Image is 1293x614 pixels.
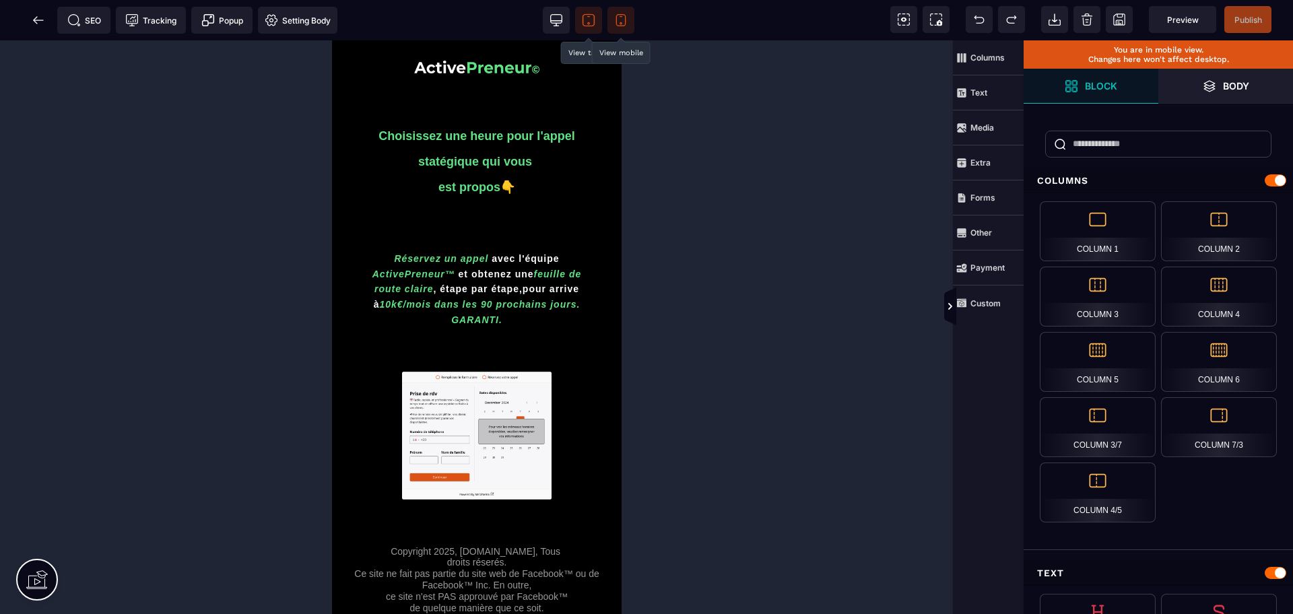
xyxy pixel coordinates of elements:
span: Save [1106,6,1133,33]
span: Tracking [125,13,176,27]
div: Column 3/7 [1040,397,1156,457]
span: Back [25,7,52,34]
div: Column 4 [1161,267,1277,327]
i: Réservez un appel [62,213,156,224]
strong: Media [970,123,994,133]
span: Preview [1149,6,1216,33]
i: 10k€/mois dans les 90 prochains jours. GARANTI. [47,259,251,285]
strong: Body [1223,81,1249,91]
span: Columns [953,40,1024,75]
h1: Choisissez une heure pour l'appel statégique qui vous est propos👇 [35,76,255,167]
strong: Text [970,88,987,98]
div: Column 4/5 [1040,463,1156,522]
span: Payment [953,250,1024,285]
img: 091eb862e7369d21147d9e840c54eb6c_7b87ecaa6c95394209cf9458865daa2d_ActivePreneur%C2%A9.png [82,20,207,33]
span: SEO [67,13,101,27]
div: Column 7/3 [1161,397,1277,457]
span: View tablet [575,7,602,34]
div: Column 6 [1161,332,1277,392]
strong: Columns [970,53,1005,63]
strong: Custom [970,298,1001,308]
span: Setting Body [265,13,331,27]
strong: Other [970,228,992,238]
span: Extra [953,145,1024,180]
span: Open Import Webpage [1041,6,1068,33]
span: Forms [953,180,1024,215]
span: Publish [1234,15,1262,25]
span: Screenshot [923,6,950,33]
span: Other [953,215,1024,250]
div: Column 1 [1040,201,1156,261]
span: View components [890,6,917,33]
span: Undo [966,6,993,33]
strong: Payment [970,263,1005,273]
i: ActivePreneur™ [40,228,123,239]
span: Popup [201,13,243,27]
span: Favicon [258,7,337,34]
span: Tracking code [116,7,186,34]
strong: Block [1085,81,1117,91]
div: Columns [1024,168,1293,193]
div: Column 3 [1040,267,1156,327]
span: Seo meta data [57,7,110,34]
span: Create Alert Modal [191,7,253,34]
div: Column 5 [1040,332,1156,392]
span: Custom Block [953,285,1024,320]
span: Preview [1167,15,1199,25]
span: Clear [1073,6,1100,33]
span: Text [953,75,1024,110]
span: Media [953,110,1024,145]
span: Redo [998,6,1025,33]
span: View mobile [607,7,634,34]
div: Text [1024,561,1293,586]
p: You are in mobile view. [1030,45,1286,55]
strong: Extra [970,158,991,168]
img: 89e165ceaafb1ecf5b0022943ef1be39_09952155035f594fdb566f33720bf394_Capture_d%E2%80%99e%CC%81cran_2... [70,331,220,459]
div: Column 2 [1161,201,1277,261]
span: Save [1224,6,1271,33]
span: Open Layers [1158,69,1293,104]
p: Changes here won't affect desktop. [1030,55,1286,64]
span: View desktop [543,7,570,34]
span: Open Blocks [1024,69,1158,104]
text: Copyright 2025, [DOMAIN_NAME], Tous droits réserés. Ce site ne fait pas partie du site web de Fac... [20,502,269,599]
strong: Forms [970,193,995,203]
span: Toggle Views [1024,287,1037,327]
